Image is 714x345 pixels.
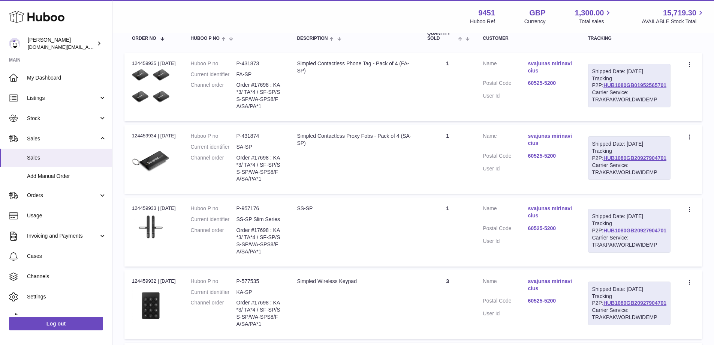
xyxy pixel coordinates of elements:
[237,133,282,140] dd: P-431874
[27,115,99,122] span: Stock
[237,81,282,110] dd: Order #17698 : KA*3/ TA*4 / SF-SP/SS-SP/WA-SPS8/FA/SA/PA*1
[483,297,528,306] dt: Postal Code
[483,133,528,149] dt: Name
[483,165,528,172] dt: User Id
[483,238,528,245] dt: User Id
[191,133,237,140] dt: Huboo P no
[528,278,573,292] a: svajunas mirinavicius
[642,18,705,25] span: AVAILABLE Stock Total
[191,81,237,110] dt: Channel order
[297,133,412,147] div: Simpled Contactless Proxy Fobs - Pack of 4 (SA-SP)
[483,60,528,76] dt: Name
[28,44,149,50] span: [DOMAIN_NAME][EMAIL_ADDRESS][DOMAIN_NAME]
[588,36,671,41] div: Tracking
[27,232,99,240] span: Invoicing and Payments
[592,89,666,103] div: Carrier Service: TRAKPAKWORLDWIDEMP
[478,8,495,18] strong: 9451
[297,36,328,41] span: Description
[483,225,528,234] dt: Postal Code
[191,227,237,255] dt: Channel order
[191,36,220,41] span: Huboo P no
[528,133,573,147] a: svajunas mirinavicius
[588,209,671,252] div: Tracking P2P:
[237,299,282,328] dd: Order #17698 : KA*3/ TA*4 / SF-SP/SS-SP/WA-SPS8/FA/SA/PA*1
[420,197,475,266] td: 1
[588,136,671,180] div: Tracking P2P:
[575,8,613,25] a: 1,300.00 Total sales
[592,213,666,220] div: Shipped Date: [DATE]
[191,216,237,223] dt: Current identifier
[9,317,103,330] a: Log out
[27,95,99,102] span: Listings
[592,68,666,75] div: Shipped Date: [DATE]
[27,74,106,81] span: My Dashboard
[237,205,282,212] dd: P-957176
[132,287,169,324] img: 94511700518164.jpg
[191,289,237,296] dt: Current identifier
[483,310,528,317] dt: User Id
[603,300,666,306] a: HUB1080GB20927904701
[191,205,237,212] dt: Huboo P no
[132,142,169,179] img: Proxy-Fobs-featured-image.png
[483,80,528,89] dt: Postal Code
[27,273,106,280] span: Channels
[528,80,573,87] a: 60525-5200
[27,253,106,260] span: Cases
[483,152,528,161] dt: Postal Code
[603,227,666,234] a: HUB1080GB20927904701
[603,82,666,88] a: HUB1080GB01952565701
[132,214,169,240] img: 94511723804327.jpg
[588,282,671,325] div: Tracking P2P:
[132,36,156,41] span: Order No
[575,8,604,18] span: 1,300.00
[420,125,475,194] td: 1
[603,155,666,161] a: HUB1080GB20927904701
[642,8,705,25] a: 15,719.30 AVAILABLE Stock Total
[528,205,573,219] a: svajunas mirinavicius
[420,270,475,339] td: 3
[528,60,573,74] a: svajunas mirinavicius
[237,289,282,296] dd: KA-SP
[528,225,573,232] a: 60525-5200
[592,140,666,148] div: Shipped Date: [DATE]
[420,53,475,121] td: 1
[483,205,528,221] dt: Name
[191,71,237,78] dt: Current identifier
[237,278,282,285] dd: P-577535
[483,36,573,41] div: Customer
[237,60,282,67] dd: P-431873
[191,299,237,328] dt: Channel order
[237,227,282,255] dd: Order #17698 : KA*3/ TA*4 / SF-SP/SS-SP/WA-SPS8/FA/SA/PA*1
[237,216,282,223] dd: SS-SP Slim Series
[27,313,106,321] span: Returns
[592,286,666,293] div: Shipped Date: [DATE]
[297,60,412,74] div: Simpled Contactless Phone Tag - Pack of 4 (FA-SP)
[237,143,282,151] dd: SA-SP
[132,133,176,139] div: 124459934 | [DATE]
[483,278,528,294] dt: Name
[132,69,169,102] img: 94511700519332.jpg
[191,154,237,183] dt: Channel order
[528,152,573,160] a: 60525-5200
[588,64,671,107] div: Tracking P2P:
[297,278,412,285] div: Simpled Wireless Keypad
[427,31,456,41] span: Quantity Sold
[27,173,106,180] span: Add Manual Order
[27,212,106,219] span: Usage
[27,293,106,300] span: Settings
[28,36,95,51] div: [PERSON_NAME]
[524,18,546,25] div: Currency
[529,8,545,18] strong: GBP
[191,143,237,151] dt: Current identifier
[191,60,237,67] dt: Huboo P no
[27,154,106,161] span: Sales
[470,18,495,25] div: Huboo Ref
[592,307,666,321] div: Carrier Service: TRAKPAKWORLDWIDEMP
[132,60,176,67] div: 124459935 | [DATE]
[663,8,696,18] span: 15,719.30
[483,92,528,99] dt: User Id
[297,205,412,212] div: SS-SP
[528,297,573,304] a: 60525-5200
[592,234,666,249] div: Carrier Service: TRAKPAKWORLDWIDEMP
[27,135,99,142] span: Sales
